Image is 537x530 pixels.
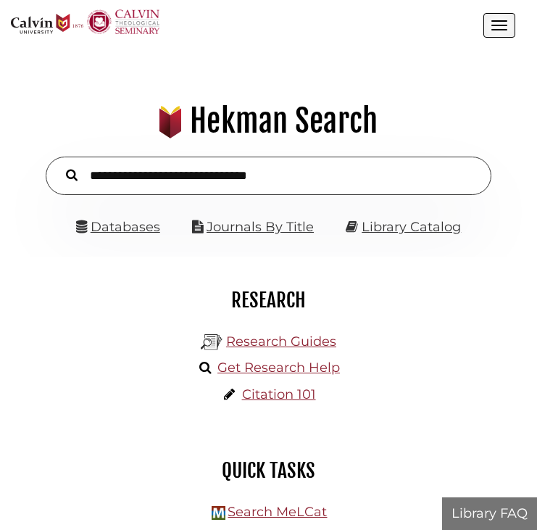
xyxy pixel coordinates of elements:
img: Calvin Theological Seminary [87,9,159,34]
a: Citation 101 [242,386,316,402]
button: Open the menu [483,13,515,38]
button: Search [59,165,85,183]
a: Journals By Title [207,219,314,235]
a: Get Research Help [217,360,340,376]
h2: Research [22,288,515,312]
a: Search MeLCat [228,504,327,520]
img: Hekman Library Logo [201,331,222,353]
img: Hekman Library Logo [212,506,225,520]
i: Search [66,169,78,182]
a: Research Guides [226,334,336,349]
h1: Hekman Search [19,102,518,141]
h2: Quick Tasks [22,458,515,483]
a: Library Catalog [362,219,461,235]
a: Databases [76,219,160,235]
